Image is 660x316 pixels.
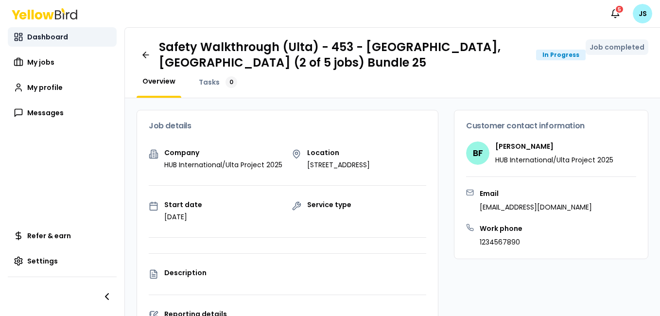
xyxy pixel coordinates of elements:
[480,189,592,198] h3: Email
[495,141,613,151] h4: [PERSON_NAME]
[27,57,54,67] span: My jobs
[193,76,243,88] a: Tasks0
[307,149,370,156] p: Location
[159,39,528,70] h1: Safety Walkthrough (Ulta) - 453 - [GEOGRAPHIC_DATA], [GEOGRAPHIC_DATA] (2 of 5 jobs) Bundle 25
[27,256,58,266] span: Settings
[466,141,489,165] span: BF
[27,108,64,118] span: Messages
[164,201,202,208] p: Start date
[226,76,237,88] div: 0
[27,32,68,42] span: Dashboard
[164,160,282,170] p: HUB International/Ulta Project 2025
[164,212,202,222] p: [DATE]
[633,4,652,23] span: JS
[307,160,370,170] p: [STREET_ADDRESS]
[137,76,181,86] a: Overview
[27,83,63,92] span: My profile
[8,226,117,246] a: Refer & earn
[8,251,117,271] a: Settings
[8,27,117,47] a: Dashboard
[480,237,522,247] p: 1234567890
[199,77,220,87] span: Tasks
[8,103,117,123] a: Messages
[466,122,636,130] h3: Customer contact information
[8,53,117,72] a: My jobs
[606,4,625,23] button: 5
[164,269,426,276] p: Description
[142,76,175,86] span: Overview
[615,5,624,14] div: 5
[586,39,648,55] button: Job completed
[8,78,117,97] a: My profile
[480,202,592,212] p: [EMAIL_ADDRESS][DOMAIN_NAME]
[27,231,71,241] span: Refer & earn
[480,224,522,233] h3: Work phone
[307,201,351,208] p: Service type
[495,155,613,165] p: HUB International/Ulta Project 2025
[164,149,282,156] p: Company
[149,122,426,130] h3: Job details
[536,50,586,60] div: In Progress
